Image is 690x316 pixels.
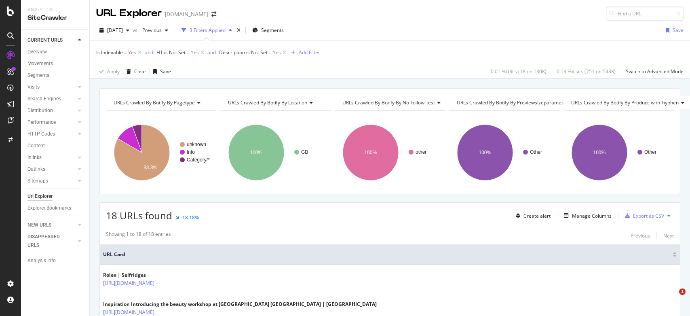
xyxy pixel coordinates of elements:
[530,149,542,155] text: Other
[27,118,76,127] a: Performance
[106,231,171,240] div: Showing 1 to 18 of 18 entries
[27,48,84,56] a: Overview
[134,68,146,75] div: Clear
[191,47,199,58] span: Yes
[133,27,139,34] span: vs
[27,153,76,162] a: Inlinks
[27,192,53,201] div: Url Explorer
[27,177,48,185] div: Sitemaps
[220,117,329,188] svg: A chart.
[27,95,61,103] div: Search Engines
[572,212,612,219] div: Manage Columns
[207,49,216,56] button: and
[27,130,76,138] a: HTTP Codes
[235,26,242,34] div: times
[128,47,136,58] span: Yes
[187,49,190,56] span: =
[106,117,215,188] div: A chart.
[211,11,216,17] div: arrow-right-arrow-left
[27,165,45,174] div: Outlinks
[457,99,568,106] span: URLs Crawled By Botify By previewsizeparameter
[622,209,664,222] button: Export as CSV
[673,27,684,34] div: Save
[27,142,45,150] div: Content
[145,49,153,56] button: and
[27,257,84,265] a: Analysis Info
[593,150,606,155] text: 100%
[631,232,650,239] div: Previous
[150,65,171,78] button: Save
[27,192,84,201] a: Url Explorer
[27,118,56,127] div: Performance
[301,149,308,155] text: GB
[557,68,616,75] div: 0.13 % Visits ( 751 on 543K )
[663,231,674,240] button: Next
[96,24,133,37] button: [DATE]
[187,157,210,163] text: Category/*
[96,65,120,78] button: Apply
[139,24,171,37] button: Previous
[288,48,320,57] button: Add Filter
[187,149,195,155] text: Info
[563,117,673,188] svg: A chart.
[112,96,209,109] h4: URLs Crawled By Botify By pagetype
[27,36,63,45] div: CURRENT URLS
[341,96,447,109] h4: URLs Crawled By Botify By no_follow_test
[160,68,171,75] div: Save
[273,47,281,58] span: Yes
[165,10,208,18] div: [DOMAIN_NAME]
[342,99,435,106] span: URLs Crawled By Botify By no_follow_test
[523,212,551,219] div: Create alert
[622,65,684,78] button: Switch to Advanced Mode
[107,27,123,34] span: 2025 Aug. 25th
[27,36,76,45] a: CURRENT URLS
[27,59,53,68] div: Movements
[190,27,226,34] div: 3 Filters Applied
[178,24,235,37] button: 3 Filters Applied
[181,214,199,221] div: -18.18%
[219,49,268,56] span: Description is Not Set
[335,117,444,188] svg: A chart.
[96,6,162,20] div: URL Explorer
[156,49,186,56] span: H1 is Not Set
[27,106,53,115] div: Distribution
[491,68,547,75] div: 0.01 % URLs ( 18 on 130K )
[27,233,68,250] div: DISAPPEARED URLS
[27,106,76,115] a: Distribution
[139,27,162,34] span: Previous
[631,231,650,240] button: Previous
[626,68,684,75] div: Switch to Advanced Mode
[27,83,76,91] a: Visits
[106,209,172,222] span: 18 URLs found
[27,204,71,212] div: Explorer Bookmarks
[27,130,55,138] div: HTTP Codes
[103,271,190,279] div: Rolex | Selfridges
[143,165,157,170] text: 83.3%
[226,96,323,109] h4: URLs Crawled By Botify By location
[663,232,674,239] div: Next
[123,65,146,78] button: Clear
[27,95,76,103] a: Search Engines
[27,153,42,162] div: Inlinks
[103,301,377,308] div: Inspiration Introducing the beauty workshop at [GEOGRAPHIC_DATA] [GEOGRAPHIC_DATA] | [GEOGRAPHIC_...
[27,71,49,80] div: Segments
[103,251,671,258] span: URL Card
[27,59,84,68] a: Movements
[269,49,272,56] span: =
[124,49,127,56] span: =
[606,6,684,21] input: Find a URL
[299,49,320,56] div: Add Filter
[479,150,492,155] text: 100%
[27,257,56,265] div: Analysis Info
[365,150,377,155] text: 100%
[449,117,558,188] svg: A chart.
[27,204,84,212] a: Explorer Bookmarks
[27,142,84,150] a: Content
[416,149,426,155] text: other
[663,24,684,37] button: Save
[27,83,40,91] div: Visits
